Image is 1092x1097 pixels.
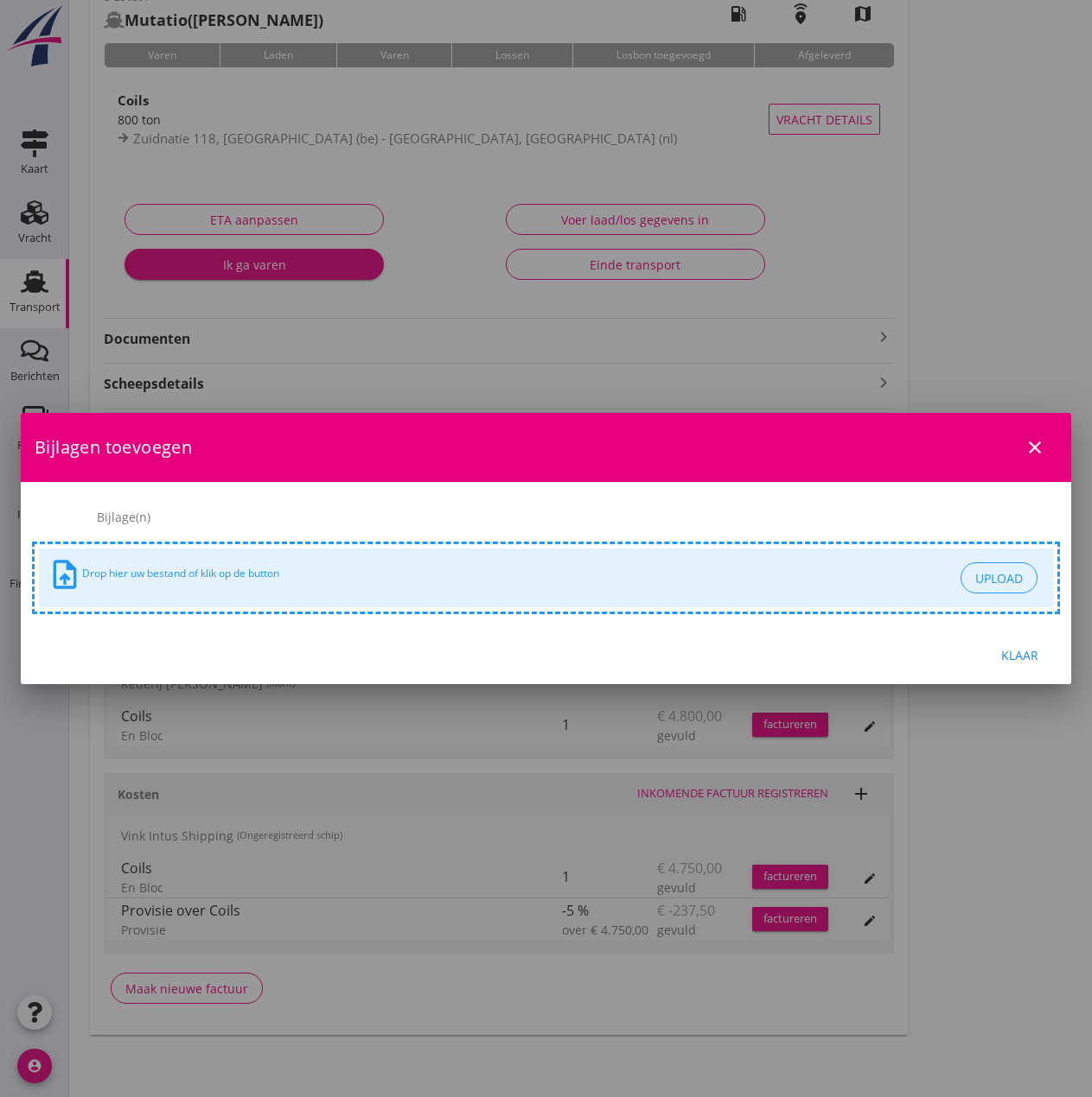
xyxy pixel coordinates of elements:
div: upload [975,569,1023,587]
button: upload [961,562,1038,593]
div: Bijlagen toevoegen [21,413,1071,482]
div: Bijlage(n) [83,496,1057,537]
div: Drop hier uw bestand of klik op de button [48,557,954,599]
button: Klaar [981,639,1057,670]
i: upload_file [48,557,82,592]
i: close [1025,437,1045,458]
div: Klaar [995,646,1044,664]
